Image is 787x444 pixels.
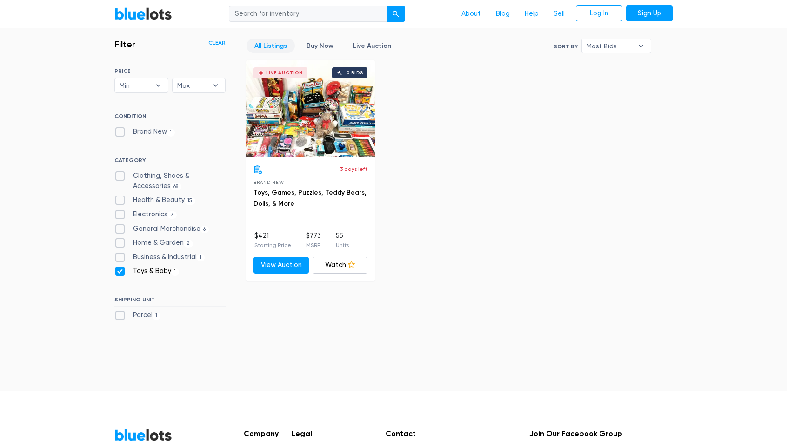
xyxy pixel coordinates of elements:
[114,171,226,191] label: Clothing, Shoes & Accessories
[167,129,175,136] span: 1
[114,113,226,123] h6: CONDITION
[246,60,375,157] a: Live Auction 0 bids
[529,429,622,438] h5: Join Our Facebook Group
[631,39,651,53] b: ▾
[114,195,195,205] label: Health & Beauty
[488,5,517,23] a: Blog
[114,310,160,320] label: Parcel
[114,7,172,20] a: BlueLots
[347,71,363,75] div: 0 bids
[454,5,488,23] a: About
[340,165,367,173] p: 3 days left
[114,224,209,234] label: General Merchandise
[244,429,279,438] h5: Company
[576,5,622,22] a: Log In
[184,240,193,247] span: 2
[292,429,373,438] h5: Legal
[153,313,160,320] span: 1
[114,127,175,137] label: Brand New
[114,266,179,276] label: Toys & Baby
[253,257,309,274] a: View Auction
[114,68,226,74] h6: PRICE
[247,39,295,53] a: All Listings
[177,78,208,92] span: Max
[386,429,516,438] h5: Contact
[517,5,546,23] a: Help
[208,39,226,47] a: Clear
[299,39,341,53] a: Buy Now
[313,257,368,274] a: Watch
[114,296,226,307] h6: SHIPPING UNIT
[114,238,193,248] label: Home & Garden
[626,5,673,22] a: Sign Up
[114,157,226,167] h6: CATEGORY
[114,39,135,50] h3: Filter
[336,241,349,249] p: Units
[254,241,291,249] p: Starting Price
[587,39,633,53] span: Most Bids
[253,189,367,208] a: Toys, Games, Puzzles, Teddy Bears, Dolls, & More
[148,78,168,92] b: ▾
[206,78,225,92] b: ▾
[306,231,321,249] li: $773
[171,183,181,190] span: 68
[336,231,349,249] li: 55
[266,71,303,75] div: Live Auction
[229,6,387,22] input: Search for inventory
[171,268,179,276] span: 1
[254,231,291,249] li: $421
[197,254,205,261] span: 1
[120,78,150,92] span: Min
[167,211,177,219] span: 7
[306,241,321,249] p: MSRP
[114,428,172,442] a: BlueLots
[546,5,572,23] a: Sell
[200,226,209,233] span: 6
[253,180,284,185] span: Brand New
[114,209,177,220] label: Electronics
[345,39,399,53] a: Live Auction
[185,197,195,205] span: 15
[114,252,205,262] label: Business & Industrial
[554,42,578,51] label: Sort By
